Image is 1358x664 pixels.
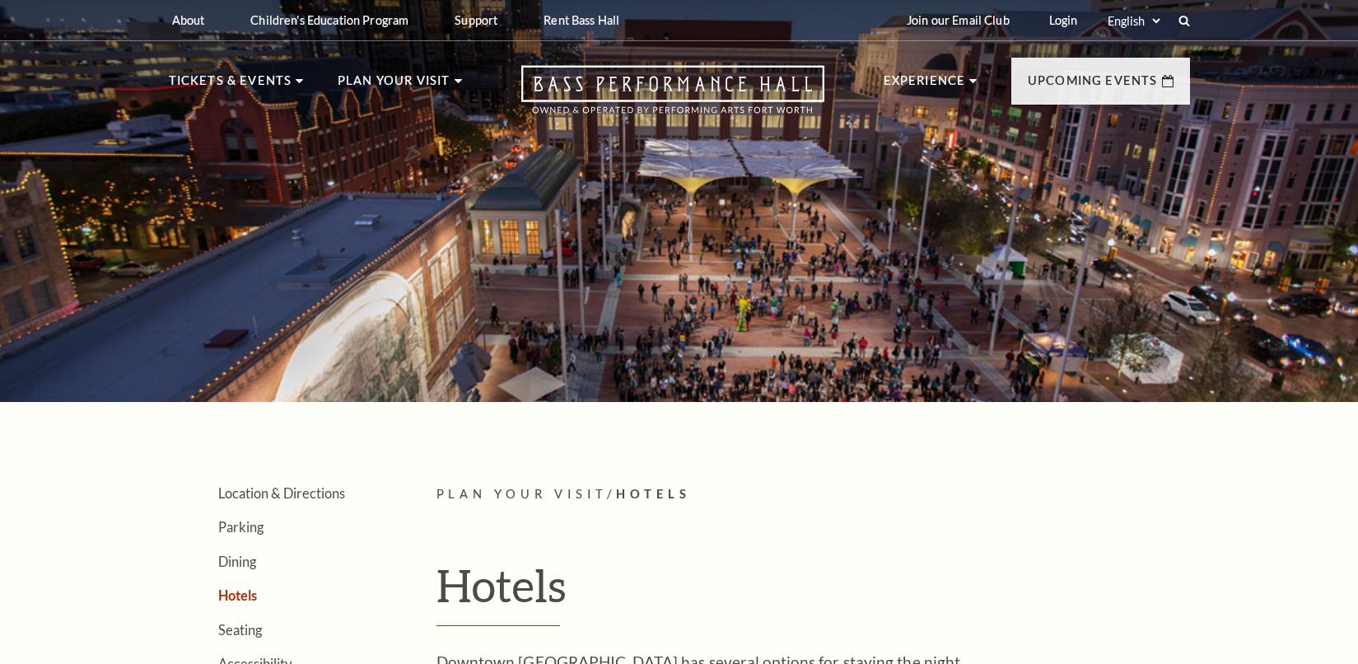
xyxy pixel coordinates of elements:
p: Upcoming Events [1028,71,1158,101]
p: Children's Education Program [250,13,408,27]
p: Rent Bass Hall [544,13,619,27]
a: Location & Directions [218,485,345,501]
p: / [436,484,1190,505]
a: Hotels [218,587,257,603]
p: Support [455,13,497,27]
p: Tickets & Events [169,71,292,101]
a: Dining [218,554,256,569]
h1: Hotels [436,559,1190,626]
span: Plan Your Visit [436,487,608,501]
p: Experience [884,71,966,101]
select: Select: [1104,13,1163,29]
a: Parking [218,519,264,535]
a: Seating [218,622,262,638]
p: Plan Your Visit [338,71,450,101]
span: Hotels [616,487,691,501]
p: About [172,13,205,27]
